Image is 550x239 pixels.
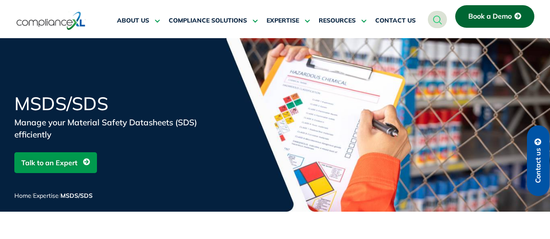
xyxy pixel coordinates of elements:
[14,192,31,200] a: Home
[375,17,416,25] span: CONTACT US
[267,17,299,25] span: EXPERTISE
[428,11,447,28] a: navsearch-button
[375,10,416,31] a: CONTACT US
[33,192,59,200] a: Expertise
[534,148,542,183] span: Contact us
[169,10,258,31] a: COMPLIANCE SOLUTIONS
[21,154,77,171] span: Talk to an Expert
[319,10,367,31] a: RESOURCES
[319,17,356,25] span: RESOURCES
[14,95,223,113] h1: MSDS/SDS
[14,116,223,141] div: Manage your Material Safety Datasheets (SDS) efficiently
[468,13,512,20] span: Book a Demo
[527,125,550,196] a: Contact us
[17,11,86,31] img: logo-one.svg
[60,192,93,200] span: MSDS/SDS
[14,152,97,173] a: Talk to an Expert
[117,10,160,31] a: ABOUT US
[169,17,247,25] span: COMPLIANCE SOLUTIONS
[117,17,149,25] span: ABOUT US
[14,192,93,200] span: / /
[455,5,534,28] a: Book a Demo
[267,10,310,31] a: EXPERTISE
